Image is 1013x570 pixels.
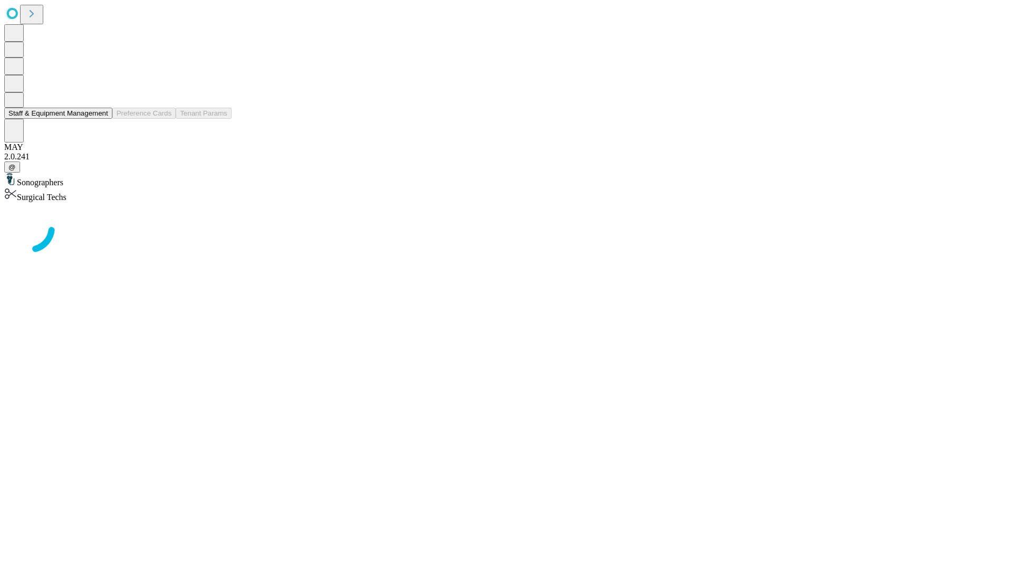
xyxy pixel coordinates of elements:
[176,108,232,119] button: Tenant Params
[112,108,176,119] button: Preference Cards
[8,163,16,171] span: @
[4,187,1009,202] div: Surgical Techs
[4,152,1009,161] div: 2.0.241
[4,142,1009,152] div: MAY
[4,173,1009,187] div: Sonographers
[4,108,112,119] button: Staff & Equipment Management
[4,161,20,173] button: @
